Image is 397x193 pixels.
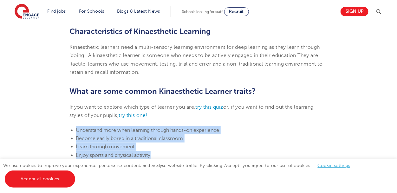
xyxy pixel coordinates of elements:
[196,104,223,110] a: try this quiz
[76,127,219,133] span: Understand more when learning through hands-on experience
[229,9,244,14] span: Recruit
[119,113,147,118] a: try this one!
[15,4,39,20] img: Engage Education
[224,7,249,16] a: Recruit
[182,10,223,14] span: Schools looking for staff
[76,136,183,141] span: Become easily bored in a traditional classroom
[70,103,328,120] p: If you want to explore which type of learner you are, or, if you want to find out the learning st...
[70,87,256,96] span: What are some common Kinaesthetic Learner traits?
[3,163,357,181] span: We use cookies to improve your experience, personalise content, and analyse website traffic. By c...
[70,27,211,36] b: Characteristics of Kinaesthetic Learning
[70,44,323,75] span: Kinaesthetic learners need a multi-sensory learning environment for deep learning as they learn t...
[47,9,66,14] a: Find jobs
[79,9,104,14] a: For Schools
[117,9,160,14] a: Blogs & Latest News
[5,170,75,188] a: Accept all cookies
[76,144,135,150] span: Learn through movement
[76,152,151,158] span: Enjoy sports and physical activity
[318,163,350,168] a: Cookie settings
[341,7,368,16] a: Sign up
